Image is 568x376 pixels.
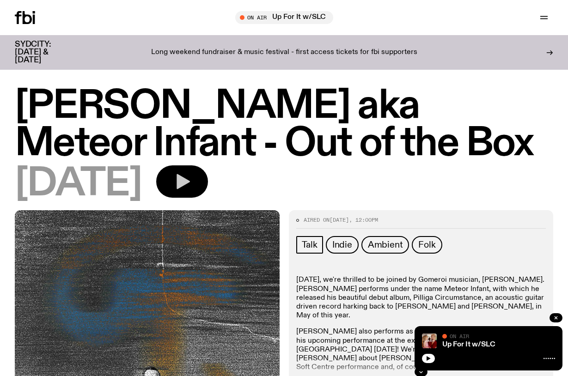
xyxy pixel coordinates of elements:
[235,11,333,24] button: On AirUp For It w/SLC
[326,236,359,254] a: Indie
[368,240,403,250] span: Ambient
[296,236,323,254] a: Talk
[296,276,546,320] p: [DATE], we're thrilled to be joined by Gomeroi musician, [PERSON_NAME]. [PERSON_NAME] performs un...
[361,236,409,254] a: Ambient
[450,333,469,339] span: On Air
[412,236,442,254] a: Folk
[15,165,141,203] span: [DATE]
[15,88,553,163] h1: [PERSON_NAME] aka Meteor Infant - Out of the Box
[302,240,318,250] span: Talk
[442,341,495,348] a: Up For It w/SLC
[330,216,349,224] span: [DATE]
[151,49,417,57] p: Long weekend fundraiser & music festival - first access tickets for fbi supporters
[332,240,352,250] span: Indie
[296,327,546,372] p: [PERSON_NAME] also performs as [PERSON_NAME], and he will do so for his upcoming performance at t...
[349,216,378,224] span: , 12:00pm
[418,240,435,250] span: Folk
[304,216,330,224] span: Aired on
[15,41,74,64] h3: SYDCITY: [DATE] & [DATE]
